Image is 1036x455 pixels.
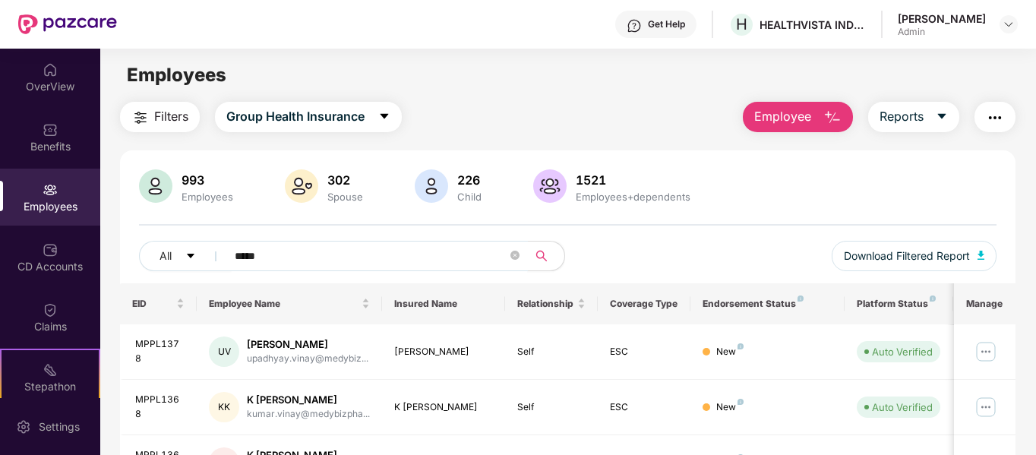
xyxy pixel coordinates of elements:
div: New [716,400,744,415]
img: svg+xml;base64,PHN2ZyB4bWxucz0iaHR0cDovL3d3dy53My5vcmcvMjAwMC9zdmciIHhtbG5zOnhsaW5rPSJodHRwOi8vd3... [285,169,318,203]
div: Self [517,400,586,415]
div: Admin [898,26,986,38]
span: close-circle [510,251,520,260]
img: svg+xml;base64,PHN2ZyBpZD0iQmVuZWZpdHMiIHhtbG5zPSJodHRwOi8vd3d3LnczLm9yZy8yMDAwL3N2ZyIgd2lkdGg9Ij... [43,122,58,137]
img: svg+xml;base64,PHN2ZyBpZD0iSGVscC0zMngzMiIgeG1sbnM9Imh0dHA6Ly93d3cudzMub3JnLzIwMDAvc3ZnIiB3aWR0aD... [627,18,642,33]
button: Reportscaret-down [868,102,959,132]
div: Get Help [648,18,685,30]
img: manageButton [974,340,998,364]
button: Allcaret-down [139,241,232,271]
img: manageButton [974,395,998,419]
th: Employee Name [197,283,382,324]
span: Relationship [517,298,574,310]
img: svg+xml;base64,PHN2ZyB4bWxucz0iaHR0cDovL3d3dy53My5vcmcvMjAwMC9zdmciIHdpZHRoPSIyNCIgaGVpZ2h0PSIyNC... [131,109,150,127]
div: Self [517,345,586,359]
img: svg+xml;base64,PHN2ZyB4bWxucz0iaHR0cDovL3d3dy53My5vcmcvMjAwMC9zdmciIHdpZHRoPSI4IiBoZWlnaHQ9IjgiIH... [798,295,804,302]
div: Child [454,191,485,203]
div: Spouse [324,191,366,203]
div: K [PERSON_NAME] [394,400,494,415]
th: Insured Name [382,283,506,324]
div: ESC [610,400,678,415]
div: Stepathon [2,379,99,394]
div: 226 [454,172,485,188]
img: svg+xml;base64,PHN2ZyBpZD0iSG9tZSIgeG1sbnM9Imh0dHA6Ly93d3cudzMub3JnLzIwMDAvc3ZnIiB3aWR0aD0iMjAiIG... [43,62,58,77]
div: KK [209,392,239,422]
div: Employees [178,191,236,203]
img: svg+xml;base64,PHN2ZyB4bWxucz0iaHR0cDovL3d3dy53My5vcmcvMjAwMC9zdmciIHdpZHRoPSI4IiBoZWlnaHQ9IjgiIH... [930,295,936,302]
span: Employees [127,64,226,86]
span: Employee [754,107,811,126]
div: 993 [178,172,236,188]
button: Download Filtered Report [832,241,997,271]
img: svg+xml;base64,PHN2ZyB4bWxucz0iaHR0cDovL3d3dy53My5vcmcvMjAwMC9zdmciIHhtbG5zOnhsaW5rPSJodHRwOi8vd3... [823,109,842,127]
img: svg+xml;base64,PHN2ZyB4bWxucz0iaHR0cDovL3d3dy53My5vcmcvMjAwMC9zdmciIHhtbG5zOnhsaW5rPSJodHRwOi8vd3... [978,251,985,260]
img: svg+xml;base64,PHN2ZyBpZD0iRHJvcGRvd24tMzJ4MzIiIHhtbG5zPSJodHRwOi8vd3d3LnczLm9yZy8yMDAwL3N2ZyIgd2... [1003,18,1015,30]
span: Reports [880,107,924,126]
img: svg+xml;base64,PHN2ZyBpZD0iRW1wbG95ZWVzIiB4bWxucz0iaHR0cDovL3d3dy53My5vcmcvMjAwMC9zdmciIHdpZHRoPS... [43,182,58,197]
div: 302 [324,172,366,188]
img: svg+xml;base64,PHN2ZyBpZD0iQ2xhaW0iIHhtbG5zPSJodHRwOi8vd3d3LnczLm9yZy8yMDAwL3N2ZyIgd2lkdGg9IjIwIi... [43,302,58,318]
span: Employee Name [209,298,358,310]
th: Relationship [505,283,598,324]
span: Download Filtered Report [844,248,970,264]
img: svg+xml;base64,PHN2ZyB4bWxucz0iaHR0cDovL3d3dy53My5vcmcvMjAwMC9zdmciIHdpZHRoPSIyNCIgaGVpZ2h0PSIyNC... [986,109,1004,127]
span: Group Health Insurance [226,107,365,126]
div: Auto Verified [872,344,933,359]
button: Employee [743,102,853,132]
div: [PERSON_NAME] [247,337,368,352]
span: Filters [154,107,188,126]
div: Settings [34,419,84,434]
div: [PERSON_NAME] [898,11,986,26]
span: caret-down [936,110,948,124]
div: MPPL1378 [135,337,185,366]
div: Employees+dependents [573,191,693,203]
img: svg+xml;base64,PHN2ZyB4bWxucz0iaHR0cDovL3d3dy53My5vcmcvMjAwMC9zdmciIHdpZHRoPSI4IiBoZWlnaHQ9IjgiIH... [738,343,744,349]
button: Group Health Insurancecaret-down [215,102,402,132]
img: svg+xml;base64,PHN2ZyBpZD0iU2V0dGluZy0yMHgyMCIgeG1sbnM9Imh0dHA6Ly93d3cudzMub3JnLzIwMDAvc3ZnIiB3aW... [16,419,31,434]
div: MPPL1368 [135,393,185,422]
div: upadhyay.vinay@medybiz... [247,352,368,366]
th: Manage [954,283,1015,324]
span: EID [132,298,174,310]
div: Endorsement Status [703,298,832,310]
div: HEALTHVISTA INDIA LIMITED [760,17,866,32]
div: New [716,345,744,359]
div: Auto Verified [872,400,933,415]
span: All [160,248,172,264]
div: [PERSON_NAME] [394,345,494,359]
span: caret-down [378,110,390,124]
div: kumar.vinay@medybizpha... [247,407,370,422]
img: New Pazcare Logo [18,14,117,34]
img: svg+xml;base64,PHN2ZyB4bWxucz0iaHR0cDovL3d3dy53My5vcmcvMjAwMC9zdmciIHhtbG5zOnhsaW5rPSJodHRwOi8vd3... [533,169,567,203]
img: svg+xml;base64,PHN2ZyB4bWxucz0iaHR0cDovL3d3dy53My5vcmcvMjAwMC9zdmciIHdpZHRoPSIyMSIgaGVpZ2h0PSIyMC... [43,362,58,378]
div: Platform Status [857,298,940,310]
span: search [527,250,557,262]
span: close-circle [510,249,520,264]
span: caret-down [185,251,196,263]
button: search [527,241,565,271]
th: Coverage Type [598,283,690,324]
img: svg+xml;base64,PHN2ZyB4bWxucz0iaHR0cDovL3d3dy53My5vcmcvMjAwMC9zdmciIHhtbG5zOnhsaW5rPSJodHRwOi8vd3... [415,169,448,203]
div: K [PERSON_NAME] [247,393,370,407]
img: svg+xml;base64,PHN2ZyB4bWxucz0iaHR0cDovL3d3dy53My5vcmcvMjAwMC9zdmciIHdpZHRoPSI4IiBoZWlnaHQ9IjgiIH... [738,399,744,405]
th: EID [120,283,197,324]
span: H [736,15,747,33]
div: 1521 [573,172,693,188]
div: UV [209,337,239,367]
img: svg+xml;base64,PHN2ZyBpZD0iQ0RfQWNjb3VudHMiIGRhdGEtbmFtZT0iQ0QgQWNjb3VudHMiIHhtbG5zPSJodHRwOi8vd3... [43,242,58,258]
img: svg+xml;base64,PHN2ZyB4bWxucz0iaHR0cDovL3d3dy53My5vcmcvMjAwMC9zdmciIHhtbG5zOnhsaW5rPSJodHRwOi8vd3... [139,169,172,203]
div: ESC [610,345,678,359]
button: Filters [120,102,200,132]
